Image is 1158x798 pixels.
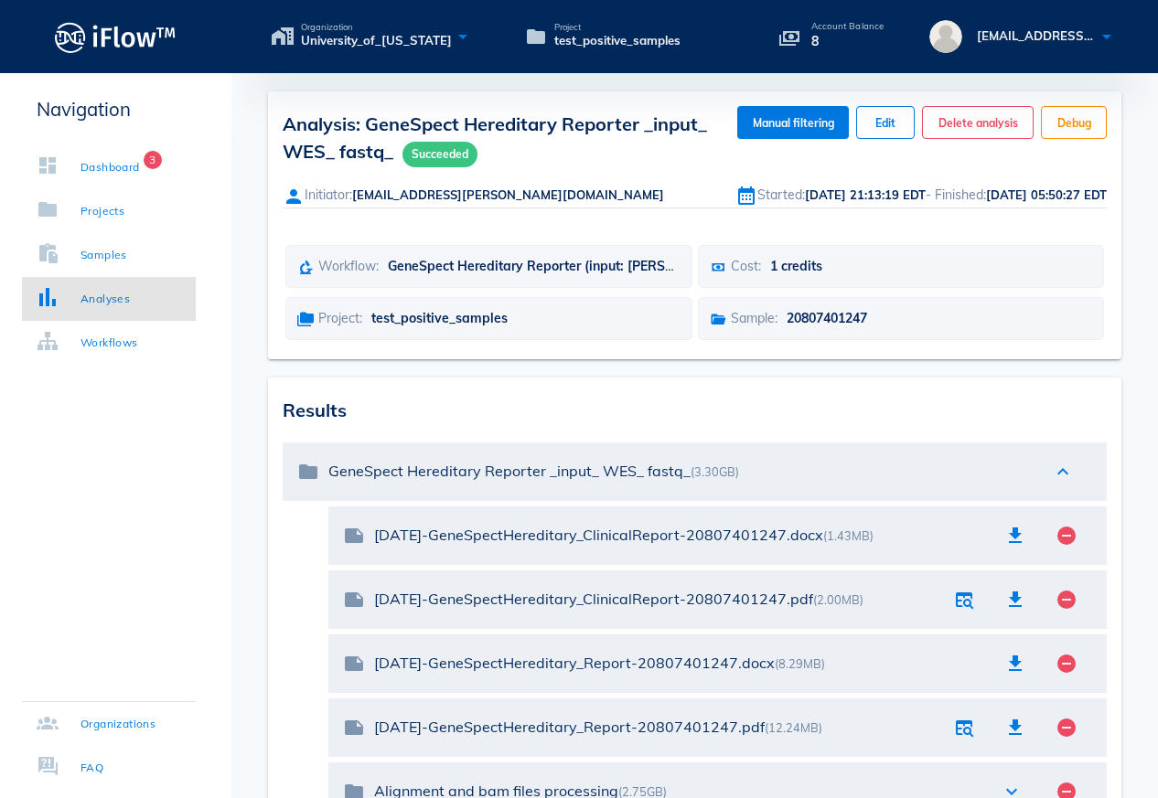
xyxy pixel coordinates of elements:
[929,20,962,53] img: avatar.16069ca8.svg
[80,715,155,733] div: Organizations
[80,334,138,352] div: Workflows
[297,461,319,483] i: folder
[926,186,986,203] span: - Finished:
[388,258,777,274] span: GeneSpect Hereditary Reporter (input: [PERSON_NAME], fastq)
[811,31,885,51] p: 8
[691,464,739,479] span: (3.30GB)
[343,653,365,675] i: note
[343,589,365,611] i: note
[371,310,508,326] span: test_positive_samples
[872,116,899,130] span: Edit
[80,290,130,308] div: Analyses
[1067,707,1136,776] iframe: Drift Widget Chat Controller
[80,202,124,220] div: Projects
[823,528,874,543] span: (1.43MB)
[731,258,761,274] span: Cost:
[305,186,352,203] span: Initiator:
[1056,589,1078,611] i: remove_circle
[856,106,915,139] button: Edit
[765,720,822,735] span: (12.24MB)
[301,23,452,32] span: Organization
[938,116,1018,130] span: Delete analysis
[752,116,834,130] span: Manual filtering
[352,187,664,202] span: [EMAIL_ADDRESS][PERSON_NAME][DOMAIN_NAME]
[1056,116,1091,130] span: Debug
[1056,717,1078,739] i: remove_circle
[554,32,681,50] span: test_positive_samples
[374,591,938,608] div: [DATE]-GeneSpectHereditary_ClinicalReport-20807401247.pdf
[731,310,777,326] span: Sample:
[343,525,365,547] i: note
[770,258,822,274] span: 1 credits
[986,187,1107,202] span: [DATE] 05:50:27 EDT
[318,310,362,326] span: Project:
[757,186,805,203] span: Started:
[144,151,162,169] span: Badge
[922,106,1034,139] button: Delete analysis
[80,759,103,777] div: FAQ
[374,527,990,544] div: [DATE]-GeneSpectHereditary_ClinicalReport-20807401247.docx
[343,717,365,739] i: note
[374,654,990,672] div: [DATE]-GeneSpectHereditary_Report-20807401247.docx
[1056,525,1078,547] i: remove_circle
[1041,106,1107,139] button: Debug
[787,310,867,326] span: 20807401247
[374,718,938,736] div: [DATE]-GeneSpectHereditary_Report-20807401247.pdf
[805,187,926,202] span: [DATE] 21:13:19 EDT
[80,246,127,264] div: Samples
[328,463,1034,480] div: GeneSpect Hereditary Reporter _input_ WES_ fastq_
[1056,653,1078,675] i: remove_circle
[554,23,681,32] span: Project
[775,656,825,671] span: (8.29MB)
[22,95,196,123] p: Navigation
[1052,461,1074,483] i: expand_less
[402,142,477,167] span: Succeeded
[811,22,885,31] p: Account Balance
[283,112,707,163] span: Analysis: GeneSpect Hereditary Reporter _input_ WES_ fastq_
[301,32,452,50] span: University_of_[US_STATE]
[283,399,347,421] span: Results
[318,258,379,274] span: Workflow:
[737,106,849,139] button: Manual filtering
[80,158,140,176] div: Dashboard
[813,592,863,607] span: (2.00MB)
